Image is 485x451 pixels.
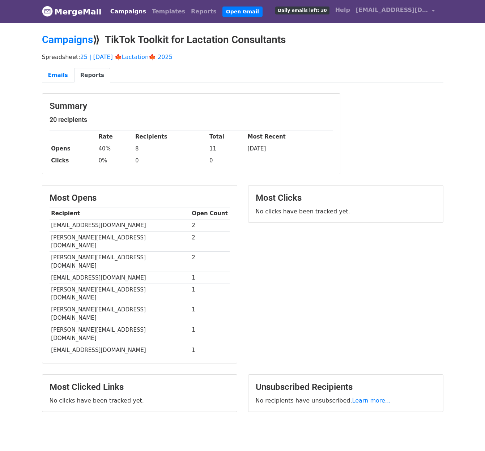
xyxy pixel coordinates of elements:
td: 0% [97,155,134,167]
td: 8 [133,143,208,155]
h5: 20 recipients [50,116,333,124]
a: Open Gmail [222,7,263,17]
a: Campaigns [107,4,149,19]
td: 1 [190,272,230,284]
td: 0 [208,155,246,167]
a: Reports [188,4,220,19]
span: [EMAIL_ADDRESS][DOMAIN_NAME] [356,6,428,14]
th: Rate [97,131,134,143]
td: [EMAIL_ADDRESS][DOMAIN_NAME] [50,344,190,356]
td: 2 [190,231,230,252]
a: Learn more... [352,397,391,404]
a: Campaigns [42,34,93,46]
p: No recipients have unsubscribed. [256,397,436,404]
td: [PERSON_NAME][EMAIL_ADDRESS][DOMAIN_NAME] [50,324,190,344]
th: Opens [50,143,97,155]
th: Total [208,131,246,143]
a: Emails [42,68,74,83]
iframe: Chat Widget [449,416,485,451]
td: 2 [190,220,230,231]
td: 0 [133,155,208,167]
td: 2 [190,252,230,272]
td: 40% [97,143,134,155]
td: [DATE] [246,143,333,155]
a: Help [332,3,353,17]
p: No clicks have been tracked yet. [256,208,436,215]
h3: Most Clicked Links [50,382,230,392]
td: [EMAIL_ADDRESS][DOMAIN_NAME] [50,272,190,284]
a: Daily emails left: 30 [272,3,332,17]
span: Daily emails left: 30 [275,7,329,14]
td: 11 [208,143,246,155]
th: Clicks [50,155,97,167]
td: [PERSON_NAME][EMAIL_ADDRESS][DOMAIN_NAME] [50,231,190,252]
h3: Summary [50,101,333,111]
td: [EMAIL_ADDRESS][DOMAIN_NAME] [50,220,190,231]
a: Templates [149,4,188,19]
th: Recipients [133,131,208,143]
a: 25 | [DATE] 🍁Lactation🍁 2025 [80,54,173,60]
a: MergeMail [42,4,102,19]
h3: Most Opens [50,193,230,203]
td: [PERSON_NAME][EMAIL_ADDRESS][DOMAIN_NAME] [50,284,190,304]
td: [PERSON_NAME][EMAIL_ADDRESS][DOMAIN_NAME] [50,304,190,324]
th: Recipient [50,208,190,220]
th: Most Recent [246,131,333,143]
h3: Unsubscribed Recipients [256,382,436,392]
h3: Most Clicks [256,193,436,203]
td: 1 [190,324,230,344]
td: 1 [190,304,230,324]
a: Reports [74,68,110,83]
p: No clicks have been tracked yet. [50,397,230,404]
td: 1 [190,284,230,304]
p: Spreadsheet: [42,53,443,61]
td: [PERSON_NAME][EMAIL_ADDRESS][DOMAIN_NAME] [50,252,190,272]
img: MergeMail logo [42,6,53,17]
td: 1 [190,344,230,356]
h2: ⟫ TikTok Toolkit for Lactation Consultants [42,34,443,46]
th: Open Count [190,208,230,220]
a: [EMAIL_ADDRESS][DOMAIN_NAME] [353,3,438,20]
